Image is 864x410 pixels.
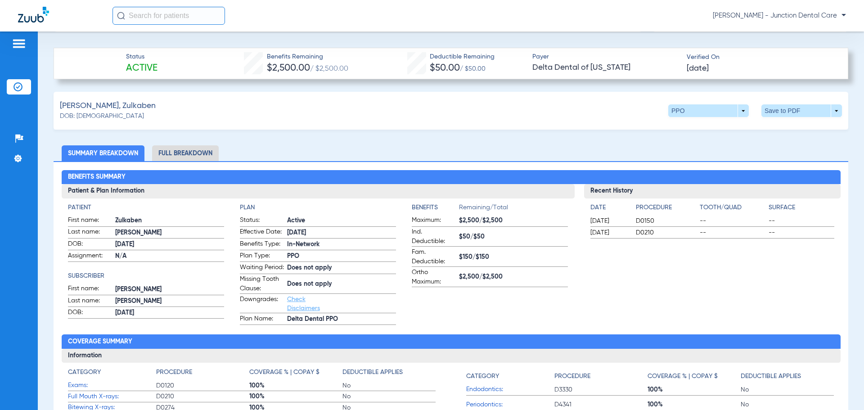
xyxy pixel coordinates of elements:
span: Full Mouth X-rays: [68,392,156,401]
h4: Date [590,203,628,212]
span: No [342,392,436,401]
button: Save to PDF [761,104,842,117]
h4: Category [68,368,101,377]
h4: Patient [68,203,224,212]
span: [PERSON_NAME], Zulkaben [60,100,156,112]
h4: Plan [240,203,396,212]
span: Endodontics: [466,385,554,394]
h3: Information [62,349,841,363]
span: -- [769,228,834,237]
span: Maximum: [412,216,456,226]
h3: Patient & Plan Information [62,184,575,198]
span: / $2,500.00 [310,65,348,72]
h4: Coverage % | Copay $ [648,372,718,381]
span: [PERSON_NAME] - Junction Dental Care [713,11,846,20]
span: Verified On [687,53,833,62]
span: In-Network [287,240,396,249]
span: DOB: [68,239,112,250]
span: Last name: [68,296,112,307]
span: [DATE] [687,63,709,74]
span: 100% [648,385,741,394]
span: [PERSON_NAME] [115,297,224,306]
span: [DATE] [287,228,396,238]
span: DOB: [DEMOGRAPHIC_DATA] [60,112,144,121]
span: -- [700,216,765,225]
input: Search for patients [112,7,225,25]
span: [DATE] [115,308,224,318]
span: Last name: [68,227,112,238]
span: Remaining/Total [459,203,568,216]
span: D0210 [156,392,249,401]
span: Waiting Period: [240,263,284,274]
span: Assignment: [68,251,112,262]
span: First name: [68,284,112,295]
app-breakdown-title: Deductible Applies [342,368,436,380]
span: Benefits Remaining [267,52,348,62]
img: Search Icon [117,12,125,20]
app-breakdown-title: Deductible Applies [741,368,834,384]
span: Status [126,52,157,62]
span: PPO [287,252,396,261]
h4: Procedure [156,368,192,377]
h2: Benefits Summary [62,170,841,185]
h4: Procedure [554,372,590,381]
span: Exams: [68,381,156,390]
span: Deductible Remaining [430,52,495,62]
h4: Coverage % | Copay $ [249,368,319,377]
a: Check Disclaimers [287,296,320,311]
span: Plan Type: [240,251,284,262]
span: 100% [249,392,342,401]
h4: Category [466,372,499,381]
span: Periodontics: [466,400,554,410]
span: Plan Name: [240,314,284,325]
span: Active [126,62,157,75]
span: [DATE] [115,240,224,249]
span: Delta Dental of [US_STATE] [532,62,679,73]
h4: Subscriber [68,271,224,281]
span: 100% [249,381,342,390]
span: Ind. Deductible: [412,227,456,246]
span: First name: [68,216,112,226]
span: Missing Tooth Clause: [240,275,284,293]
span: $2,500/$2,500 [459,272,568,282]
span: / $50.00 [460,66,486,72]
span: Fam. Deductible: [412,248,456,266]
span: N/A [115,252,224,261]
app-breakdown-title: Benefits [412,203,459,216]
span: [PERSON_NAME] [115,285,224,294]
h2: Coverage Summary [62,334,841,349]
span: Active [287,216,396,225]
app-breakdown-title: Coverage % | Copay $ [648,368,741,384]
app-breakdown-title: Surface [769,203,834,216]
span: [DATE] [590,228,628,237]
span: Benefits Type: [240,239,284,250]
span: Effective Date: [240,227,284,238]
span: D0120 [156,381,249,390]
span: $150/$150 [459,252,568,262]
span: D0150 [636,216,697,225]
span: D3330 [554,385,648,394]
button: PPO [668,104,749,117]
span: Does not apply [287,263,396,273]
span: $50/$50 [459,232,568,242]
span: -- [700,228,765,237]
span: Payer [532,52,679,62]
span: Downgrades: [240,295,284,313]
img: hamburger-icon [12,38,26,49]
app-breakdown-title: Procedure [156,368,249,380]
app-breakdown-title: Category [466,368,554,384]
app-breakdown-title: Tooth/Quad [700,203,765,216]
span: 100% [648,400,741,409]
span: Delta Dental PPO [287,315,396,324]
span: $2,500.00 [267,63,310,73]
span: [DATE] [590,216,628,225]
app-breakdown-title: Category [68,368,156,380]
h3: Recent History [584,184,841,198]
app-breakdown-title: Procedure [636,203,697,216]
span: -- [769,216,834,225]
span: $50.00 [430,63,460,73]
span: No [741,385,834,394]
